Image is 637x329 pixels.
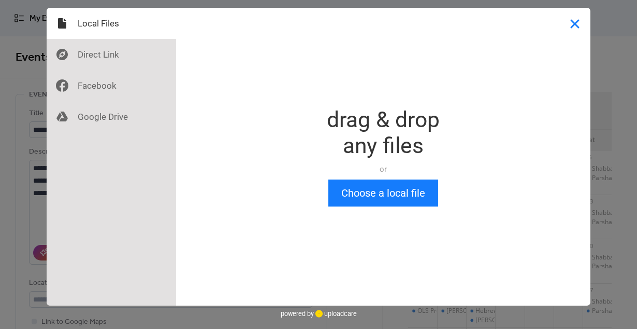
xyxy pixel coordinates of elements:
[47,101,176,132] div: Google Drive
[314,310,357,318] a: uploadcare
[559,8,590,39] button: Close
[47,8,176,39] div: Local Files
[327,107,440,159] div: drag & drop any files
[47,70,176,101] div: Facebook
[47,39,176,70] div: Direct Link
[328,180,438,207] button: Choose a local file
[281,306,357,321] div: powered by
[327,164,440,174] div: or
